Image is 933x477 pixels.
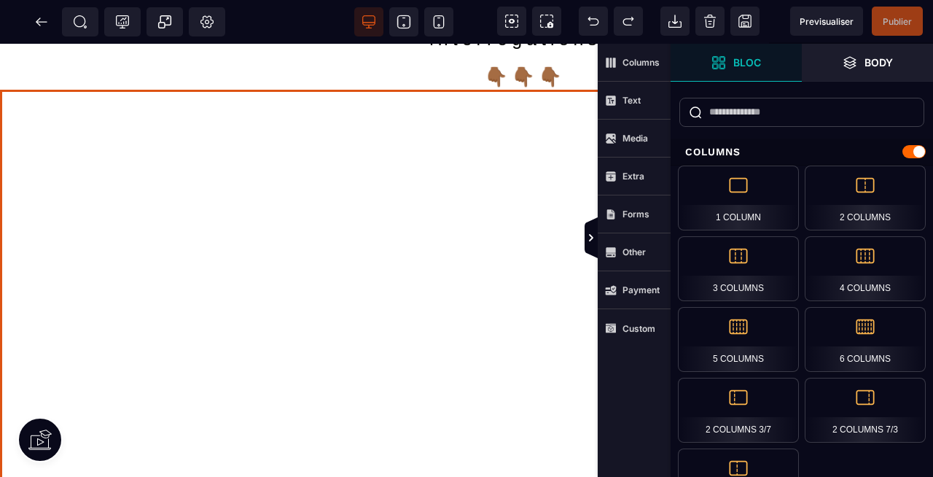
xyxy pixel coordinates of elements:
span: Open Layer Manager [802,44,933,82]
strong: Forms [622,209,649,220]
span: SEO [73,15,87,29]
div: 2 Columns [805,166,926,230]
strong: Extra [622,171,644,182]
div: 2 Columns 3/7 [678,378,799,443]
strong: Custom [622,323,655,334]
strong: Columns [622,57,660,68]
div: 2 Columns 7/3 [805,378,926,443]
div: Columns [671,139,933,166]
strong: Media [622,133,648,144]
span: Publier [883,16,912,27]
span: Setting Body [200,15,214,29]
div: 1 Column [678,166,799,230]
span: Screenshot [532,7,561,36]
span: Open Blocks [671,44,802,82]
span: Preview [790,7,863,36]
div: 3 Columns [678,236,799,301]
strong: Body [864,57,893,68]
strong: Text [622,95,641,106]
span: Previsualiser [800,16,854,27]
strong: Bloc [733,57,761,68]
strong: Other [622,247,646,257]
span: Tracking [115,15,130,29]
div: 6 Columns [805,307,926,372]
span: Popup [157,15,172,29]
div: 4 Columns [805,236,926,301]
div: 5 Columns [678,307,799,372]
strong: Payment [622,284,660,295]
span: View components [497,7,526,36]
